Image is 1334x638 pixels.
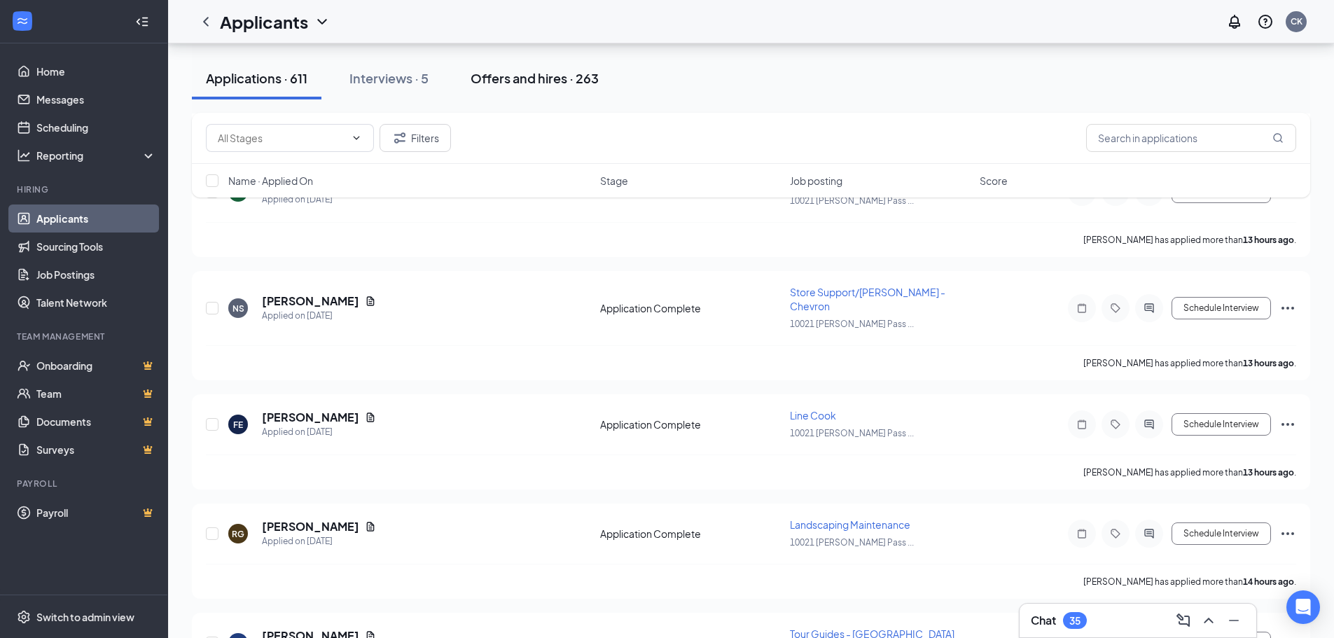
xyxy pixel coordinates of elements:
svg: Document [365,412,376,423]
div: Team Management [17,331,153,342]
b: 13 hours ago [1243,467,1294,478]
div: Application Complete [600,417,781,431]
svg: Note [1074,303,1090,314]
button: Filter Filters [380,124,451,152]
a: DocumentsCrown [36,408,156,436]
div: Applications · 611 [206,69,307,87]
svg: ChevronDown [351,132,362,144]
h1: Applicants [220,10,308,34]
svg: Collapse [135,15,149,29]
h5: [PERSON_NAME] [262,410,359,425]
svg: Tag [1107,303,1124,314]
span: Name · Applied On [228,174,313,188]
input: Search in applications [1086,124,1296,152]
span: Line Cook [790,409,836,422]
span: 10021 [PERSON_NAME] Pass ... [790,428,914,438]
b: 13 hours ago [1243,235,1294,245]
div: Reporting [36,148,157,162]
svg: Minimize [1225,612,1242,629]
svg: Tag [1107,528,1124,539]
span: 10021 [PERSON_NAME] Pass ... [790,537,914,548]
div: Switch to admin view [36,610,134,624]
span: Job posting [790,174,842,188]
div: CK [1291,15,1302,27]
a: Job Postings [36,261,156,289]
a: PayrollCrown [36,499,156,527]
svg: ComposeMessage [1175,612,1192,629]
svg: WorkstreamLogo [15,14,29,28]
span: Stage [600,174,628,188]
div: Application Complete [600,527,781,541]
p: [PERSON_NAME] has applied more than . [1083,234,1296,246]
div: Application Complete [600,301,781,315]
span: Landscaping Maintenance [790,518,910,531]
div: Hiring [17,183,153,195]
svg: Ellipses [1279,525,1296,542]
svg: Document [365,521,376,532]
div: NS [232,303,244,314]
svg: ChevronDown [314,13,331,30]
div: Applied on [DATE] [262,309,376,323]
svg: Note [1074,419,1090,430]
svg: QuestionInfo [1257,13,1274,30]
p: [PERSON_NAME] has applied more than . [1083,466,1296,478]
b: 13 hours ago [1243,358,1294,368]
a: Sourcing Tools [36,233,156,261]
svg: Document [365,296,376,307]
span: Store Support/[PERSON_NAME] - Chevron [790,286,945,312]
span: Score [980,174,1008,188]
svg: Ellipses [1279,300,1296,317]
svg: ActiveChat [1141,303,1158,314]
div: Open Intercom Messenger [1286,590,1320,624]
button: ChevronUp [1197,609,1220,632]
h3: Chat [1031,613,1056,628]
p: [PERSON_NAME] has applied more than . [1083,357,1296,369]
a: Scheduling [36,113,156,141]
a: Messages [36,85,156,113]
svg: ActiveChat [1141,419,1158,430]
div: FE [233,419,243,431]
svg: Ellipses [1279,416,1296,433]
a: SurveysCrown [36,436,156,464]
svg: ChevronLeft [197,13,214,30]
a: OnboardingCrown [36,352,156,380]
button: ComposeMessage [1172,609,1195,632]
div: 35 [1069,615,1081,627]
b: 14 hours ago [1243,576,1294,587]
a: TeamCrown [36,380,156,408]
div: Payroll [17,478,153,490]
p: [PERSON_NAME] has applied more than . [1083,576,1296,588]
svg: Settings [17,610,31,624]
div: Offers and hires · 263 [471,69,599,87]
h5: [PERSON_NAME] [262,519,359,534]
div: Applied on [DATE] [262,534,376,548]
div: RG [232,528,244,540]
a: Home [36,57,156,85]
button: Schedule Interview [1172,413,1271,436]
svg: MagnifyingGlass [1272,132,1284,144]
button: Schedule Interview [1172,522,1271,545]
div: Applied on [DATE] [262,425,376,439]
a: Applicants [36,204,156,233]
svg: Note [1074,528,1090,539]
svg: Filter [391,130,408,146]
svg: ActiveChat [1141,528,1158,539]
h5: [PERSON_NAME] [262,293,359,309]
span: 10021 [PERSON_NAME] Pass ... [790,319,914,329]
a: Talent Network [36,289,156,317]
svg: Tag [1107,419,1124,430]
div: Interviews · 5 [349,69,429,87]
svg: ChevronUp [1200,612,1217,629]
input: All Stages [218,130,345,146]
svg: Notifications [1226,13,1243,30]
button: Minimize [1223,609,1245,632]
svg: Analysis [17,148,31,162]
button: Schedule Interview [1172,297,1271,319]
